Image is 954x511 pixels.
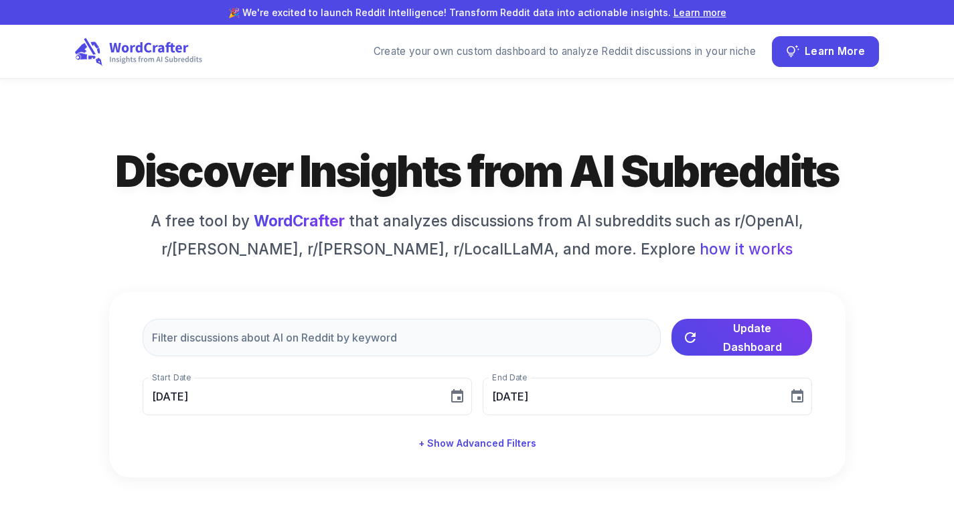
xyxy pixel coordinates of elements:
[143,319,661,356] input: Filter discussions about AI on Reddit by keyword
[700,238,793,261] span: how it works
[254,212,345,230] a: WordCrafter
[21,5,933,19] p: 🎉 We're excited to launch Reddit Intelligence! Transform Reddit data into actionable insights.
[671,319,812,356] button: Update Dashboard
[784,383,811,410] button: Choose date, selected date is Aug 17, 2025
[805,43,865,61] span: Learn More
[143,210,812,260] h6: A free tool by that analyzes discussions from AI subreddits such as r/OpenAI, r/[PERSON_NAME], r/...
[413,431,542,456] button: + Show Advanced Filters
[673,7,726,18] a: Learn more
[772,36,879,67] button: Learn More
[704,319,801,356] span: Update Dashboard
[143,378,439,415] input: MM/DD/YYYY
[374,44,756,60] div: Create your own custom dashboard to analyze Reddit discussions in your niche
[75,143,879,199] h1: Discover Insights from AI Subreddits
[152,372,191,383] label: Start Date
[483,378,779,415] input: MM/DD/YYYY
[492,372,527,383] label: End Date
[444,383,471,410] button: Choose date, selected date is Jul 18, 2025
